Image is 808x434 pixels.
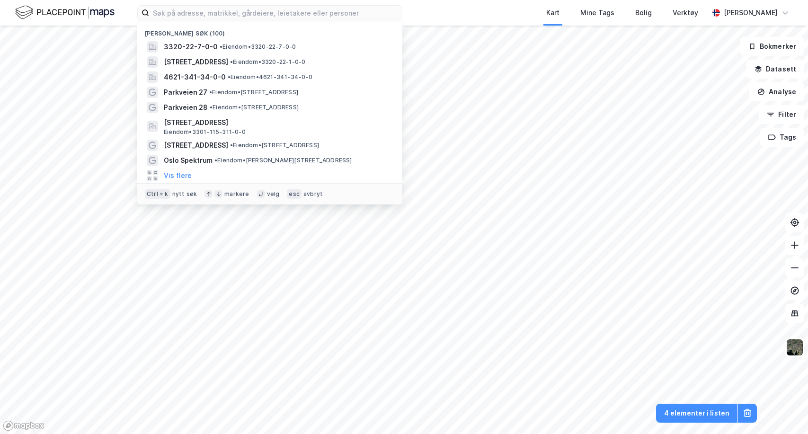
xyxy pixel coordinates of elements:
button: 4 elementer i listen [656,404,737,423]
div: markere [224,190,249,198]
input: Søk på adresse, matrikkel, gårdeiere, leietakere eller personer [149,6,402,20]
span: Eiendom • [STREET_ADDRESS] [210,104,299,111]
span: • [220,43,222,50]
span: • [230,142,233,149]
div: avbryt [303,190,323,198]
div: esc [287,189,302,199]
span: Eiendom • 4621-341-34-0-0 [228,73,312,81]
span: [STREET_ADDRESS] [164,117,391,128]
span: Parkveien 27 [164,87,207,98]
img: 9k= [786,338,804,356]
div: Verktøy [673,7,698,18]
div: velg [267,190,280,198]
img: logo.f888ab2527a4732fd821a326f86c7f29.svg [15,4,115,21]
span: • [209,89,212,96]
button: Datasett [746,60,804,79]
span: [STREET_ADDRESS] [164,56,228,68]
span: 4621-341-34-0-0 [164,71,226,83]
iframe: Chat Widget [761,389,808,434]
span: Eiendom • 3301-115-311-0-0 [164,128,246,136]
span: [STREET_ADDRESS] [164,140,228,151]
span: Eiendom • [STREET_ADDRESS] [230,142,319,149]
button: Vis flere [164,170,192,181]
span: Eiendom • [PERSON_NAME][STREET_ADDRESS] [214,157,352,164]
span: Eiendom • 3320-22-7-0-0 [220,43,296,51]
span: Parkveien 28 [164,102,208,113]
span: Eiendom • [STREET_ADDRESS] [209,89,298,96]
span: • [214,157,217,164]
span: • [230,58,233,65]
span: • [210,104,213,111]
div: nytt søk [172,190,197,198]
span: 3320-22-7-0-0 [164,41,218,53]
div: Bolig [635,7,652,18]
div: [PERSON_NAME] søk (100) [137,22,402,39]
span: • [228,73,231,80]
div: Mine Tags [580,7,614,18]
div: Ctrl + k [145,189,170,199]
a: Mapbox homepage [3,420,44,431]
span: Oslo Spektrum [164,155,213,166]
button: Analyse [749,82,804,101]
button: Filter [759,105,804,124]
span: Eiendom • 3320-22-1-0-0 [230,58,305,66]
button: Bokmerker [740,37,804,56]
div: Kart [546,7,559,18]
button: Tags [760,128,804,147]
div: [PERSON_NAME] [724,7,778,18]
